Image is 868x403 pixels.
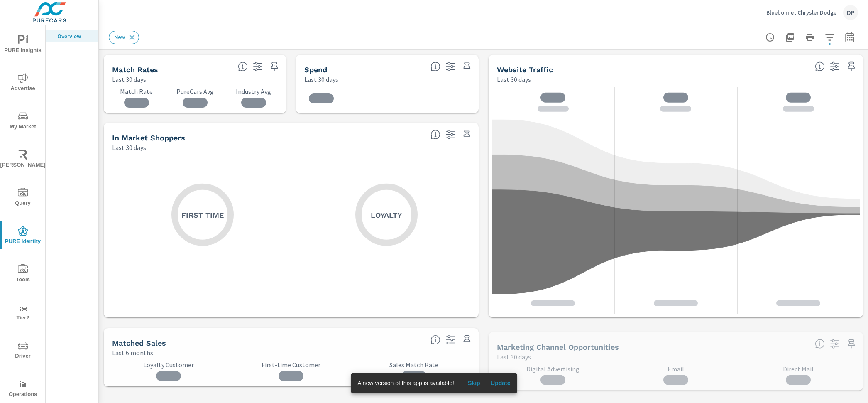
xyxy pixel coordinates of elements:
[845,60,858,73] span: Save this to your personalized report
[357,380,454,386] span: A new version of this app is available!
[371,210,402,219] h5: Loyalty
[464,379,484,387] span: Skip
[181,210,224,219] h5: First Time
[357,361,470,369] p: Sales Match Rate
[491,379,511,387] span: Update
[497,352,531,362] p: Last 30 days
[112,143,146,152] p: Last 30 days
[460,60,474,73] span: Save this to your personalized report
[304,74,338,84] p: Last 30 days
[109,31,139,44] div: New
[3,188,43,208] span: Query
[112,87,161,96] p: Match Rate
[3,150,43,170] span: [PERSON_NAME]
[841,29,858,46] button: Select Date Range
[742,365,855,373] p: Direct Mail
[815,61,825,71] span: All traffic is the data we start with. It’s unique personas over a 30-day period. We don’t consid...
[112,361,225,369] p: Loyalty Customer
[238,61,248,71] span: Match rate: % of Identifiable Traffic. Pure Identity avg: Avg match rate of all PURE Identity cus...
[112,65,158,74] h5: Match Rates
[3,379,43,399] span: Operations
[497,65,553,74] h5: Website Traffic
[487,376,514,390] button: Update
[112,133,185,142] h5: In Market Shoppers
[822,29,838,46] button: Apply Filters
[3,35,43,55] span: PURE Insights
[3,264,43,285] span: Tools
[460,128,474,141] span: Save this to your personalized report
[815,339,825,349] span: Matched shoppers that can be exported to each channel type. This is targetable traffic.
[845,337,858,351] span: Save this to your personalized report
[304,65,327,74] h5: Spend
[802,29,818,46] button: Print Report
[112,74,146,84] p: Last 30 days
[3,73,43,93] span: Advertise
[430,130,440,140] span: Loyalty: Matched has purchased from the dealership before and has exhibited a preference through ...
[3,226,43,246] span: PURE Identity
[782,29,798,46] button: "Export Report to PDF"
[3,302,43,323] span: Tier2
[766,9,836,16] p: Bluebonnet Chrysler Dodge
[171,87,219,96] p: PureCars Avg
[3,341,43,361] span: Driver
[460,333,474,346] span: Save this to your personalized report
[112,339,166,347] h5: Matched Sales
[3,111,43,132] span: My Market
[430,335,440,345] span: Loyalty: Matches that have purchased from the dealership before and purchased within the timefram...
[461,376,487,390] button: Skip
[430,61,440,71] span: Total PureCars DigAdSpend. Data sourced directly from the Ad Platforms. Non-Purecars DigAd client...
[57,32,92,40] p: Overview
[268,60,281,73] span: Save this to your personalized report
[843,5,858,20] div: DP
[497,74,531,84] p: Last 30 days
[619,365,732,373] p: Email
[112,348,153,358] p: Last 6 months
[497,365,610,373] p: Digital Advertising
[229,87,278,96] p: Industry Avg
[497,343,619,351] h5: Marketing Channel Opportunities
[109,34,130,40] span: New
[46,30,98,42] div: Overview
[235,361,348,369] p: First-time Customer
